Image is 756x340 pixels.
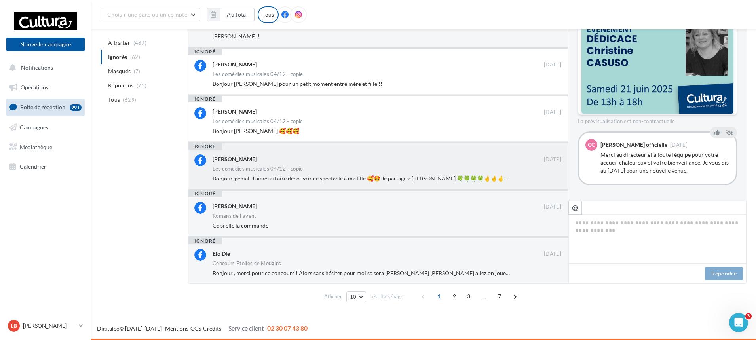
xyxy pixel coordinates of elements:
[568,201,582,215] button: @
[97,325,120,332] a: Digitaleo
[165,325,188,332] a: Mentions
[108,82,134,89] span: Répondus
[213,119,303,124] div: Les comédies musicales 04/12 - copie
[107,11,187,18] span: Choisir une page ou un compte
[101,8,200,21] button: Choisir une page ou un compte
[346,291,367,302] button: 10
[448,290,461,303] span: 2
[20,104,65,110] span: Boîte de réception
[108,67,131,75] span: Masqués
[6,38,85,51] button: Nouvelle campagne
[213,261,281,266] div: Concours Etoiles de Mougins
[544,203,561,211] span: [DATE]
[572,204,579,211] i: @
[137,82,146,89] span: (75)
[108,39,130,47] span: A traiter
[213,222,268,229] span: Cc si elle la commande
[6,318,85,333] a: LB [PERSON_NAME]
[21,64,53,71] span: Notifications
[267,324,308,332] span: 02 30 07 43 80
[207,8,255,21] button: Au total
[544,156,561,163] span: [DATE]
[213,61,257,68] div: [PERSON_NAME]
[544,61,561,68] span: [DATE]
[213,108,257,116] div: [PERSON_NAME]
[370,293,403,300] span: résultats/page
[20,124,48,131] span: Campagnes
[544,109,561,116] span: [DATE]
[134,68,141,74] span: (7)
[213,202,257,210] div: [PERSON_NAME]
[213,24,303,29] div: Les comédies musicales 04/12 - copie
[5,158,86,175] a: Calendrier
[97,325,308,332] span: © [DATE]-[DATE] - - -
[228,324,264,332] span: Service client
[70,104,82,111] div: 99+
[220,8,255,21] button: Au total
[5,119,86,136] a: Campagnes
[188,190,222,197] div: ignoré
[213,213,256,218] div: Romans de l'avent
[600,142,667,148] div: [PERSON_NAME] officielle
[478,290,490,303] span: ...
[213,175,511,182] span: Bonjour, génial. J aimerai faire découvrir ce spectacle à ma fille 🥰🤩 Je partage a [PERSON_NAME] ...
[188,49,222,55] div: ignoré
[493,290,506,303] span: 7
[433,290,445,303] span: 1
[188,143,222,150] div: ignoré
[5,139,86,156] a: Médiathèque
[745,313,752,319] span: 3
[350,294,357,300] span: 10
[5,59,83,76] button: Notifications
[544,251,561,258] span: [DATE]
[23,322,76,330] p: [PERSON_NAME]
[108,96,120,104] span: Tous
[462,290,475,303] span: 3
[21,84,48,91] span: Opérations
[190,325,201,332] a: CGS
[5,79,86,96] a: Opérations
[123,97,137,103] span: (629)
[188,96,222,102] div: ignoré
[11,322,17,330] span: LB
[213,250,230,258] div: Elo Die
[324,293,342,300] span: Afficher
[133,40,147,46] span: (489)
[188,238,222,244] div: ignoré
[705,267,743,280] button: Répondre
[213,72,303,77] div: Les comédies musicales 04/12 - copie
[670,142,688,148] span: [DATE]
[588,141,595,149] span: CC
[213,166,303,171] div: Les comédies musicales 04/12 - copie
[213,80,382,87] span: Bonjour [PERSON_NAME] pour un petit moment entre mère et fille !!
[213,33,260,40] span: [PERSON_NAME] !
[20,163,46,170] span: Calendrier
[213,155,257,163] div: [PERSON_NAME]
[213,270,564,276] span: Bonjour , merci pour ce concours ! Alors sans hésiter pour moi sa sera [PERSON_NAME] [PERSON_NAME...
[578,115,737,125] div: La prévisualisation est non-contractuelle
[258,6,279,23] div: Tous
[600,151,729,175] div: Merci au directeur et à toute l'équipe pour votre accueil chaleureux et votre bienveillance. Je v...
[729,313,748,332] iframe: Intercom live chat
[213,127,299,134] span: Bonjour [PERSON_NAME] 🥰🥰🥰
[203,325,221,332] a: Crédits
[20,143,52,150] span: Médiathèque
[5,99,86,116] a: Boîte de réception99+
